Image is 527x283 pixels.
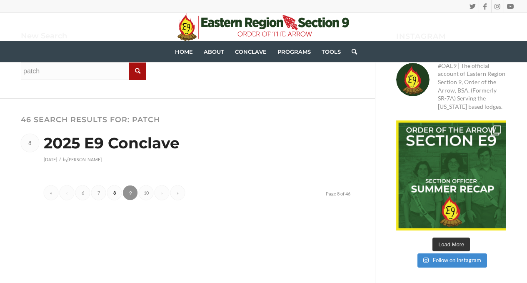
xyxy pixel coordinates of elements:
[433,257,481,263] span: Follow on Instagram
[396,120,506,230] a: Clone
[170,41,198,62] a: Home
[67,157,102,162] a: [PERSON_NAME]
[346,41,357,62] a: Search
[322,185,354,201] span: Page 8 of 46
[396,120,506,230] img: As school starts back up for many, let's take a look back at what an action-packed summer we had....
[198,41,230,62] a: About
[316,41,346,62] a: Tools
[170,185,185,200] a: »
[204,48,224,55] span: About
[230,41,272,62] a: Conclave
[21,134,39,152] span: 8
[322,48,341,55] span: Tools
[129,63,146,80] input: 
[491,125,501,135] svg: Clone
[277,48,311,55] span: Programs
[396,48,506,111] a: sectione9 #OAE9 | The official account of Eastern Region Section 9, Order of the Arrow, BSA. (For...
[21,115,375,132] h4: 46 search results for: patch
[107,185,122,200] span: 8
[57,156,63,162] span: /
[423,257,429,263] svg: Instagram
[438,62,506,111] p: #OAE9 | The official account of Eastern Region Section 9, Order of the Arrow, BSA. (Formerly SR-7...
[235,48,267,55] span: Conclave
[60,185,74,200] a: ‹
[91,185,106,200] a: 7
[175,48,193,55] span: Home
[44,157,57,162] time: [DATE]
[272,41,316,62] a: Programs
[75,185,90,200] a: 6
[44,134,180,152] a: 2025 E9 Conclave
[438,241,464,248] span: Load More
[417,253,487,268] a: Instagram Follow on Instagram
[155,185,169,200] a: ›
[123,185,137,200] a: 9
[63,157,102,162] span: by
[21,63,146,80] input: Search
[432,238,470,252] button: Load More
[139,185,153,200] a: 10
[44,185,58,200] a: «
